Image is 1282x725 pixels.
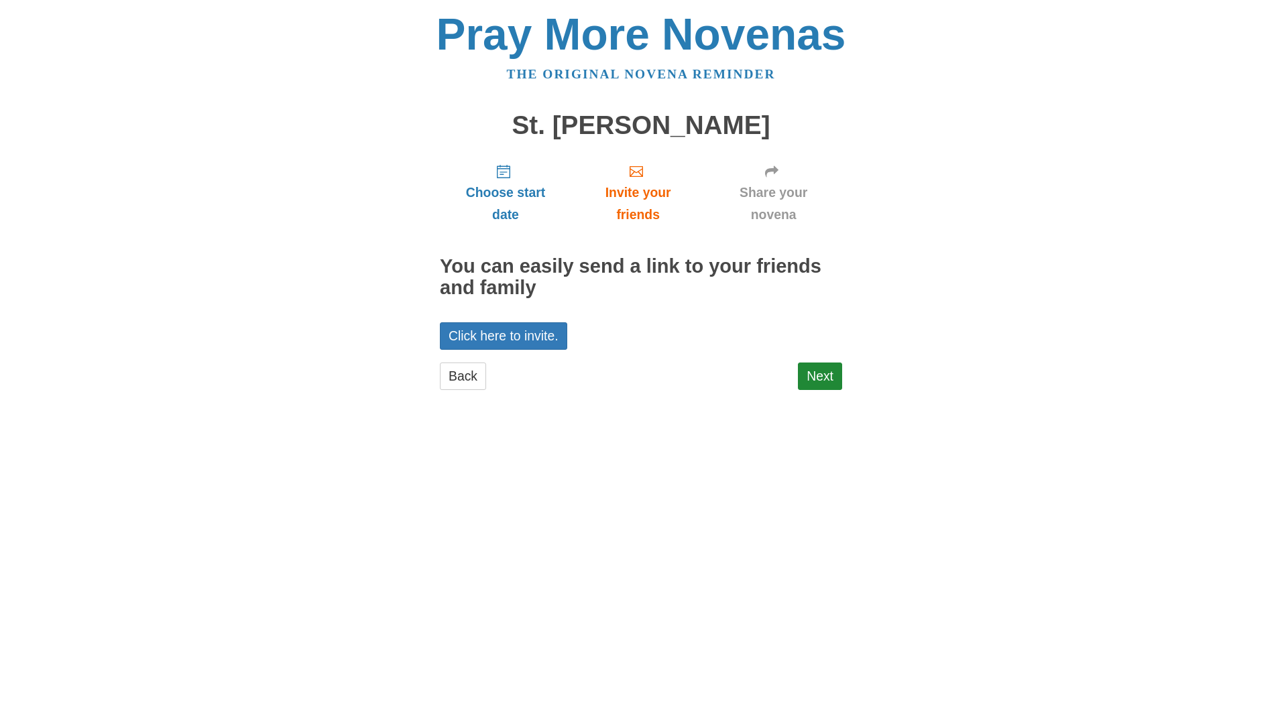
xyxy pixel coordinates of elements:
a: Pray More Novenas [436,9,846,59]
h2: You can easily send a link to your friends and family [440,256,842,299]
a: Click here to invite. [440,322,567,350]
a: Invite your friends [571,153,705,233]
a: The original novena reminder [507,67,776,81]
a: Back [440,362,486,390]
a: Next [798,362,842,390]
h1: St. [PERSON_NAME] [440,111,842,140]
span: Choose start date [453,182,558,226]
span: Share your novena [718,182,829,226]
a: Choose start date [440,153,571,233]
a: Share your novena [705,153,842,233]
span: Invite your friends [585,182,691,226]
